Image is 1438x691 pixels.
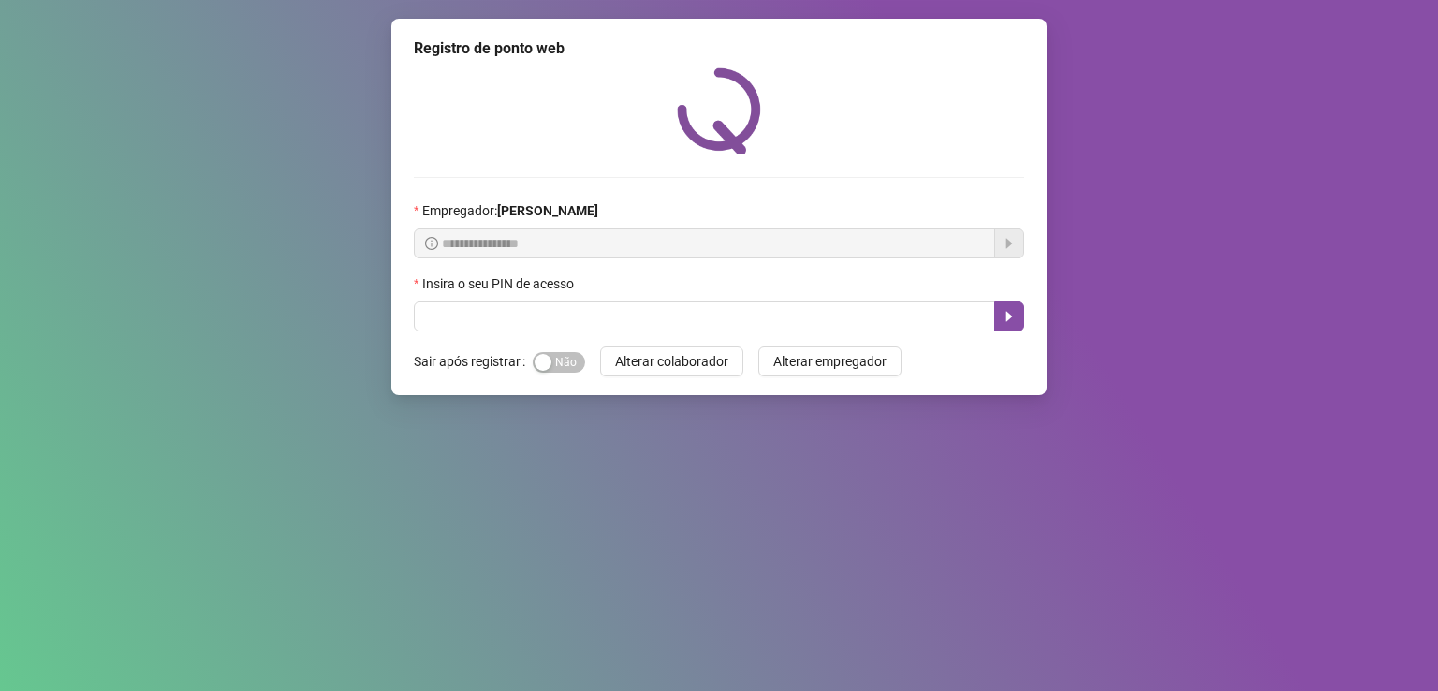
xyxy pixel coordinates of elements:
span: Empregador : [422,200,598,221]
span: Alterar empregador [773,351,887,372]
button: Alterar colaborador [600,346,743,376]
strong: [PERSON_NAME] [497,203,598,218]
div: Registro de ponto web [414,37,1024,60]
label: Insira o seu PIN de acesso [414,273,586,294]
button: Alterar empregador [758,346,902,376]
label: Sair após registrar [414,346,533,376]
span: caret-right [1002,309,1017,324]
img: QRPoint [677,67,761,154]
span: Alterar colaborador [615,351,728,372]
span: info-circle [425,237,438,250]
